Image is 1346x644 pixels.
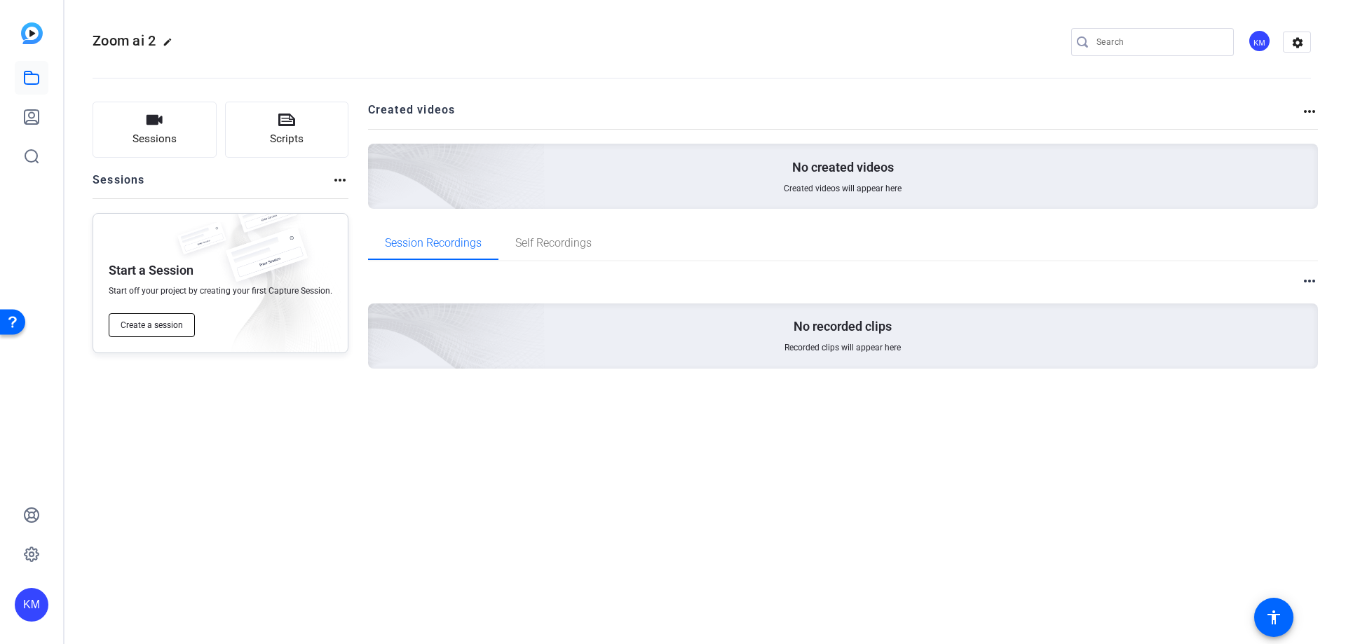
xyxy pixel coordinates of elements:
span: Self Recordings [515,238,592,249]
img: blue-gradient.svg [21,22,43,44]
p: No recorded clips [794,318,892,335]
span: Start off your project by creating your first Capture Session. [109,285,332,296]
img: embarkstudio-empty-session.png [211,165,545,469]
h2: Created videos [368,102,1302,129]
span: Session Recordings [385,238,482,249]
img: fake-session.png [228,193,305,244]
span: Create a session [121,320,183,331]
span: Sessions [132,131,177,147]
span: Scripts [270,131,304,147]
span: Zoom ai 2 [93,32,156,49]
span: Recorded clips will appear here [784,342,901,353]
ngx-avatar: Katie Maxson [1248,29,1272,54]
span: Created videos will appear here [784,183,902,194]
mat-icon: more_horiz [1301,103,1318,120]
button: Create a session [109,313,195,337]
mat-icon: more_horiz [332,172,348,189]
button: Sessions [93,102,217,158]
mat-icon: more_horiz [1301,273,1318,289]
mat-icon: edit [163,37,179,54]
img: embarkstudio-empty-session.png [205,210,341,359]
button: Scripts [225,102,349,158]
img: fake-session.png [170,222,233,263]
p: Start a Session [109,262,193,279]
input: Search [1096,34,1223,50]
img: fake-session.png [214,228,319,297]
img: Creted videos background [211,5,545,309]
p: No created videos [792,159,894,176]
mat-icon: settings [1284,32,1312,53]
mat-icon: accessibility [1265,609,1282,626]
div: KM [1248,29,1271,53]
div: KM [15,588,48,622]
h2: Sessions [93,172,145,198]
